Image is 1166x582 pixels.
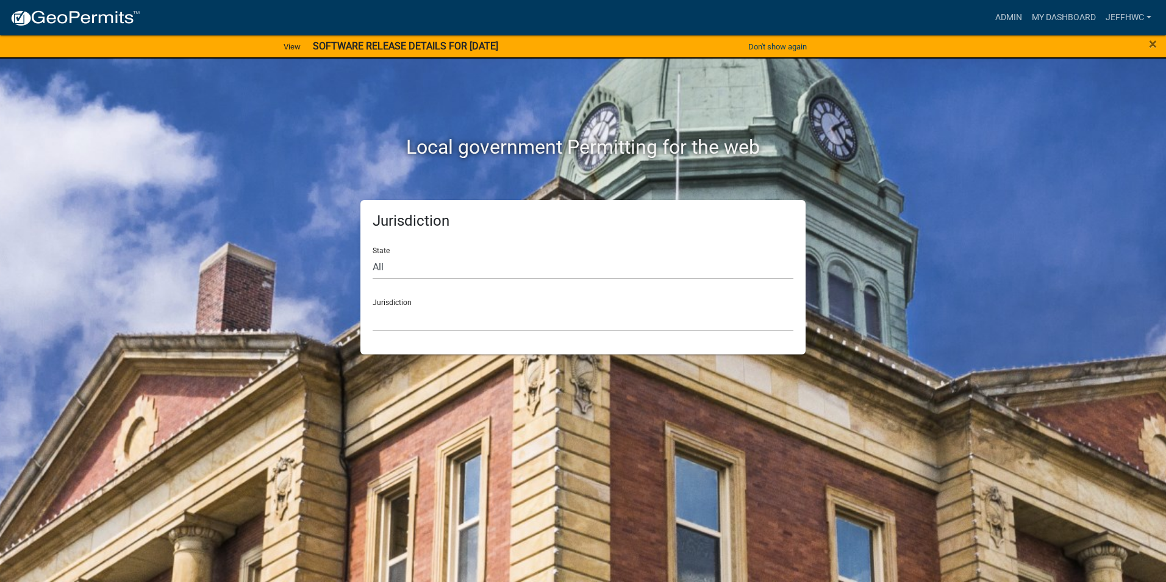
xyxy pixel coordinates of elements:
a: JeffHWC [1101,6,1156,29]
span: × [1149,35,1157,52]
h2: Local government Permitting for the web [245,135,921,159]
h5: Jurisdiction [373,212,793,230]
a: View [279,37,306,57]
button: Close [1149,37,1157,51]
strong: SOFTWARE RELEASE DETAILS FOR [DATE] [313,40,498,52]
a: My Dashboard [1027,6,1101,29]
a: Admin [990,6,1027,29]
button: Don't show again [743,37,812,57]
